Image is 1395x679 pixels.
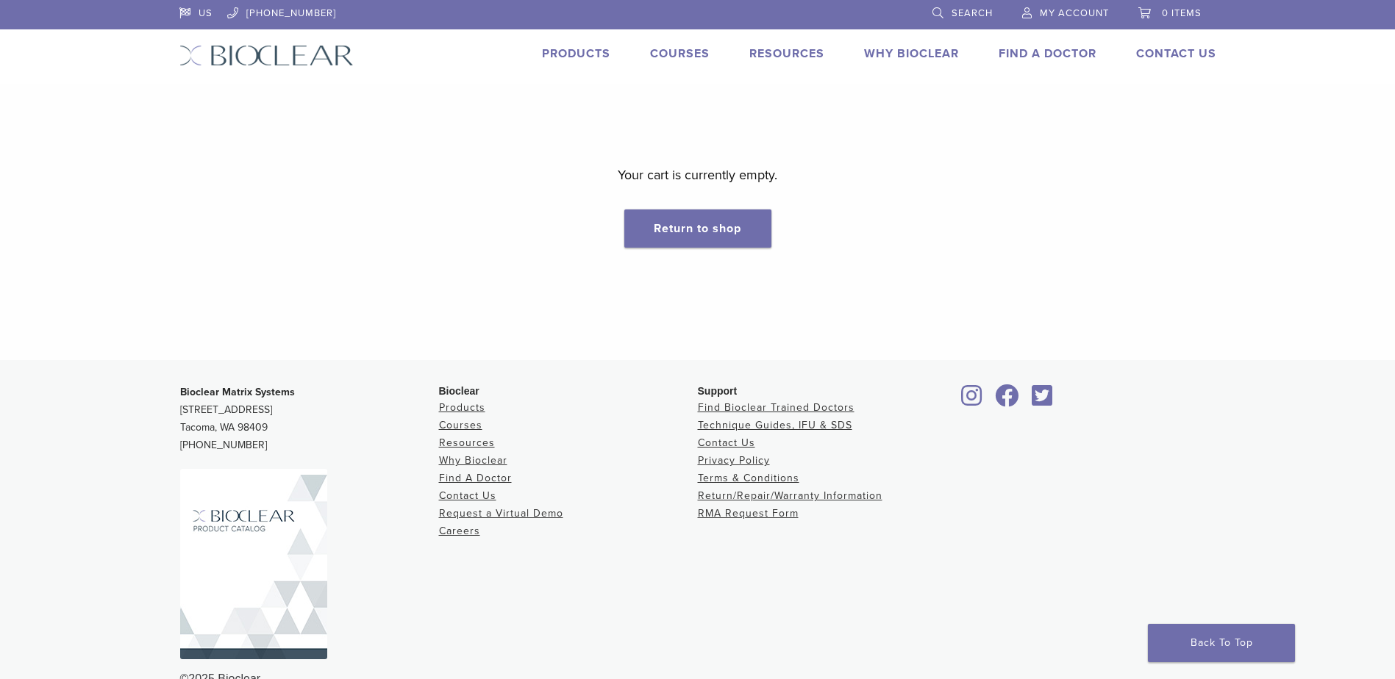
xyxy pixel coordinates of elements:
a: Find A Doctor [999,46,1096,61]
a: Bioclear [957,393,988,408]
a: Products [542,46,610,61]
a: Terms & Conditions [698,472,799,484]
a: Resources [749,46,824,61]
img: Bioclear [180,469,327,659]
a: Return/Repair/Warranty Information [698,489,882,502]
a: Find A Doctor [439,472,512,484]
a: Privacy Policy [698,454,770,467]
a: Contact Us [1136,46,1216,61]
a: Request a Virtual Demo [439,507,563,520]
a: RMA Request Form [698,507,799,520]
strong: Bioclear Matrix Systems [180,386,295,398]
a: Courses [439,419,482,431]
a: Bioclear [991,393,1024,408]
span: Search [952,7,993,19]
a: Contact Us [439,489,496,502]
img: Bioclear [179,45,354,66]
span: Bioclear [439,385,479,397]
a: Find Bioclear Trained Doctors [698,401,855,414]
a: Why Bioclear [864,46,959,61]
a: Resources [439,436,495,449]
span: My Account [1040,7,1109,19]
a: Return to shop [624,209,771,248]
a: Courses [650,46,710,61]
a: Products [439,401,485,414]
span: Support [698,385,738,397]
p: Your cart is currently empty. [618,164,777,186]
a: Contact Us [698,436,755,449]
a: Why Bioclear [439,454,507,467]
a: Technique Guides, IFU & SDS [698,419,852,431]
a: Careers [439,525,480,537]
a: Back To Top [1148,624,1295,662]
span: 0 items [1162,7,1202,19]
a: Bioclear [1027,393,1058,408]
p: [STREET_ADDRESS] Tacoma, WA 98409 [PHONE_NUMBER] [180,384,439,454]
